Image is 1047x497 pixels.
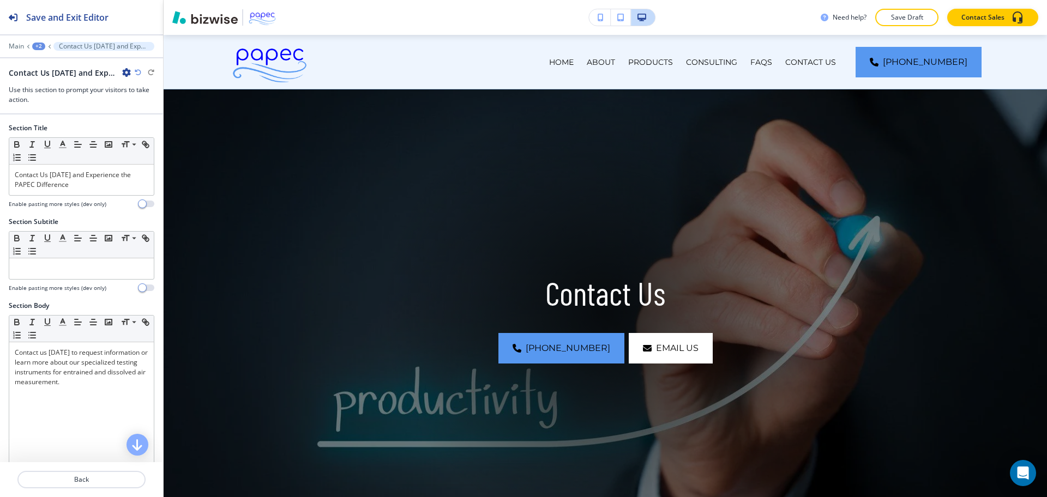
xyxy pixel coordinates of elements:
[833,13,867,22] h3: Need help?
[291,274,919,312] p: Contact Us
[9,85,154,105] h3: Use this section to prompt your visitors to take action.
[889,13,924,22] p: Save Draft
[15,170,148,190] p: Contact Us [DATE] and Experience the PAPEC Difference
[248,9,277,26] img: Your Logo
[961,13,1004,22] p: Contact Sales
[526,342,610,355] span: [PHONE_NUMBER]
[549,57,574,68] p: HOME
[856,47,982,77] a: [PHONE_NUMBER]
[9,284,106,292] h4: Enable pasting more styles (dev only)
[587,57,615,68] p: ABOUT
[59,43,149,50] p: Contact Us [DATE] and Experience the PAPEC Difference
[686,57,737,68] p: CONSULTING
[750,57,772,68] p: FAQs
[947,9,1038,26] button: Contact Sales
[883,56,967,69] span: [PHONE_NUMBER]
[19,475,145,484] p: Back
[9,67,118,78] h2: Contact Us [DATE] and Experience the PAPEC Difference
[9,200,106,208] h4: Enable pasting more styles (dev only)
[9,123,47,133] h2: Section Title
[498,333,624,363] a: [PHONE_NUMBER]
[15,348,148,387] p: Contact us [DATE] to request information or learn more about our specialized testing instruments ...
[785,57,836,68] p: CONTACT US
[53,42,154,51] button: Contact Us [DATE] and Experience the PAPEC Difference
[875,9,938,26] button: Save Draft
[9,301,49,311] h2: Section Body
[26,11,109,24] h2: Save and Exit Editor
[9,43,24,50] button: Main
[628,57,673,68] p: PRODUCTS
[229,39,310,84] img: PAPEC
[9,217,58,227] h2: Section Subtitle
[1010,460,1036,486] div: Open Intercom Messenger
[172,11,238,24] img: Bizwise Logo
[17,471,146,488] button: Back
[629,333,713,363] a: email us
[32,43,45,50] button: +2
[656,342,699,355] span: email us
